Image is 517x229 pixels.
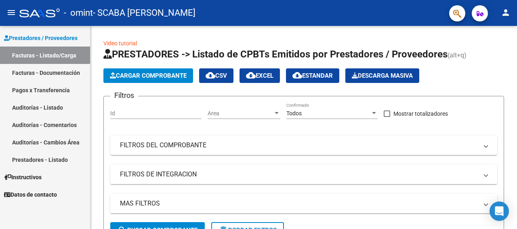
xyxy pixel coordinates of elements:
span: PRESTADORES -> Listado de CPBTs Emitidos por Prestadores / Proveedores [103,49,448,60]
button: EXCEL [240,68,280,83]
mat-icon: cloud_download [246,70,256,80]
button: Estandar [286,68,339,83]
mat-expansion-panel-header: FILTROS DE INTEGRACION [110,165,497,184]
span: Prestadores / Proveedores [4,34,78,42]
span: EXCEL [246,72,273,79]
span: Estandar [292,72,333,79]
mat-panel-title: FILTROS DEL COMPROBANTE [120,141,478,150]
mat-icon: person [501,8,511,17]
button: Cargar Comprobante [103,68,193,83]
button: CSV [199,68,233,83]
span: CSV [206,72,227,79]
span: - SCABA [PERSON_NAME] [93,4,195,22]
mat-expansion-panel-header: FILTROS DEL COMPROBANTE [110,136,497,155]
span: Instructivos [4,173,42,182]
mat-icon: cloud_download [206,70,215,80]
span: (alt+q) [448,51,467,59]
div: Open Intercom Messenger [490,201,509,221]
span: Area [208,110,273,117]
button: Descarga Masiva [345,68,419,83]
mat-panel-title: MAS FILTROS [120,199,478,208]
a: Video tutorial [103,40,137,47]
span: Mostrar totalizadores [393,109,448,119]
mat-icon: menu [6,8,16,17]
span: Descarga Masiva [352,72,413,79]
mat-expansion-panel-header: MAS FILTROS [110,194,497,213]
h3: Filtros [110,90,138,101]
span: Datos de contacto [4,190,57,199]
mat-panel-title: FILTROS DE INTEGRACION [120,170,478,179]
mat-icon: cloud_download [292,70,302,80]
app-download-masive: Descarga masiva de comprobantes (adjuntos) [345,68,419,83]
span: Todos [286,110,302,117]
span: Cargar Comprobante [110,72,187,79]
span: - omint [64,4,93,22]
